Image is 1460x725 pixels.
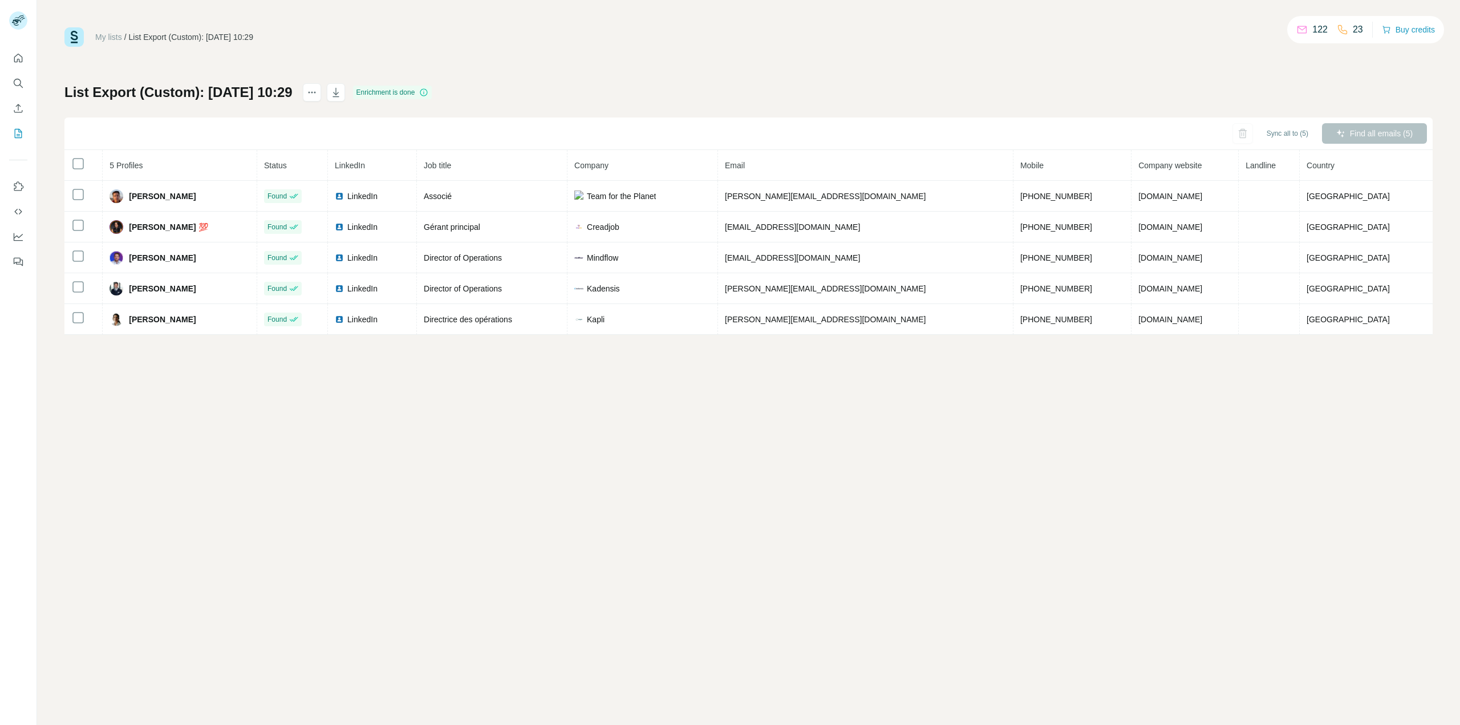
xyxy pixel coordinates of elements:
[335,192,344,201] img: LinkedIn logo
[587,191,656,202] span: Team for the Planet
[124,31,127,43] li: /
[574,222,583,232] img: company-logo
[347,252,378,264] span: LinkedIn
[347,191,378,202] span: LinkedIn
[424,284,502,293] span: Director of Operations
[574,284,583,293] img: company-logo
[1138,161,1202,170] span: Company website
[129,221,208,233] span: [PERSON_NAME] 💯
[574,161,609,170] span: Company
[725,315,926,324] span: [PERSON_NAME][EMAIL_ADDRESS][DOMAIN_NAME]
[1138,284,1202,293] span: [DOMAIN_NAME]
[129,252,196,264] span: [PERSON_NAME]
[1020,253,1092,262] span: [PHONE_NUMBER]
[9,201,27,222] button: Use Surfe API
[1307,161,1335,170] span: Country
[9,226,27,247] button: Dashboard
[1020,222,1092,232] span: [PHONE_NUMBER]
[129,191,196,202] span: [PERSON_NAME]
[109,220,123,234] img: Avatar
[267,222,287,232] span: Found
[1353,23,1363,37] p: 23
[9,123,27,144] button: My lists
[267,253,287,263] span: Found
[1020,192,1092,201] span: [PHONE_NUMBER]
[335,315,344,324] img: LinkedIn logo
[1382,22,1435,38] button: Buy credits
[1138,192,1202,201] span: [DOMAIN_NAME]
[9,252,27,272] button: Feedback
[335,222,344,232] img: LinkedIn logo
[1307,315,1390,324] span: [GEOGRAPHIC_DATA]
[129,314,196,325] span: [PERSON_NAME]
[1138,222,1202,232] span: [DOMAIN_NAME]
[347,221,378,233] span: LinkedIn
[95,33,122,42] a: My lists
[1307,253,1390,262] span: [GEOGRAPHIC_DATA]
[1307,192,1390,201] span: [GEOGRAPHIC_DATA]
[303,83,321,102] button: actions
[587,283,620,294] span: Kadensis
[347,283,378,294] span: LinkedIn
[424,192,452,201] span: Associé
[335,284,344,293] img: LinkedIn logo
[335,253,344,262] img: LinkedIn logo
[1259,125,1316,142] button: Sync all to (5)
[1138,253,1202,262] span: [DOMAIN_NAME]
[1020,284,1092,293] span: [PHONE_NUMBER]
[1020,315,1092,324] span: [PHONE_NUMBER]
[109,282,123,295] img: Avatar
[353,86,432,99] div: Enrichment is done
[587,252,618,264] span: Mindflow
[725,222,860,232] span: [EMAIL_ADDRESS][DOMAIN_NAME]
[1312,23,1328,37] p: 122
[9,176,27,197] button: Use Surfe on LinkedIn
[109,189,123,203] img: Avatar
[424,315,512,324] span: Directrice des opérations
[587,314,605,325] span: Kapli
[574,253,583,262] img: company-logo
[1020,161,1044,170] span: Mobile
[64,27,84,47] img: Surfe Logo
[424,222,480,232] span: Gérant principal
[1246,161,1276,170] span: Landline
[129,31,253,43] div: List Export (Custom): [DATE] 10:29
[9,48,27,68] button: Quick start
[574,315,583,324] img: company-logo
[1267,128,1308,139] span: Sync all to (5)
[109,161,143,170] span: 5 Profiles
[725,192,926,201] span: [PERSON_NAME][EMAIL_ADDRESS][DOMAIN_NAME]
[64,83,293,102] h1: List Export (Custom): [DATE] 10:29
[1307,284,1390,293] span: [GEOGRAPHIC_DATA]
[9,98,27,119] button: Enrich CSV
[725,253,860,262] span: [EMAIL_ADDRESS][DOMAIN_NAME]
[109,251,123,265] img: Avatar
[9,73,27,94] button: Search
[347,314,378,325] span: LinkedIn
[725,161,745,170] span: Email
[587,221,619,233] span: Creadjob
[109,313,123,326] img: Avatar
[335,161,365,170] span: LinkedIn
[424,161,451,170] span: Job title
[267,283,287,294] span: Found
[725,284,926,293] span: [PERSON_NAME][EMAIL_ADDRESS][DOMAIN_NAME]
[264,161,287,170] span: Status
[574,191,583,202] img: company-logo
[129,283,196,294] span: [PERSON_NAME]
[267,191,287,201] span: Found
[1138,315,1202,324] span: [DOMAIN_NAME]
[1307,222,1390,232] span: [GEOGRAPHIC_DATA]
[267,314,287,325] span: Found
[424,253,502,262] span: Director of Operations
